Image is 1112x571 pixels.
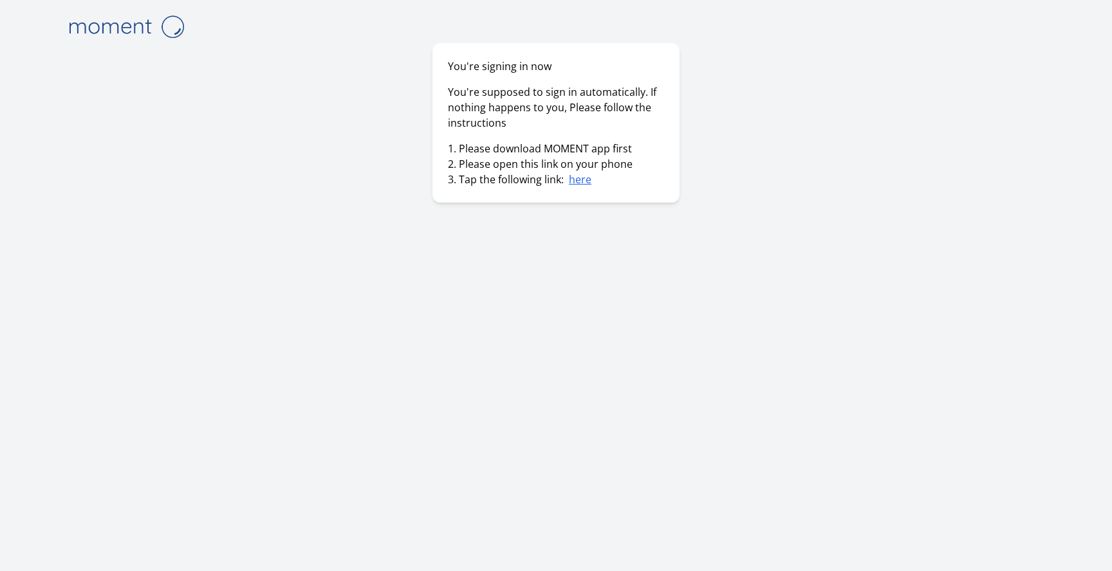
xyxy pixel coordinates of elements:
p: You're supposed to sign in automatically. If nothing happens to you, Please follow the instructions [448,84,664,131]
li: 2. Please open this link on your phone [448,156,664,172]
a: here [569,172,591,186]
li: 1. Please download MOMENT app first [448,141,664,156]
img: logo-4e3dc11c47720685a147b03b5a06dd966a58ff35d612b21f08c02c0306f2b779.png [62,10,190,43]
li: 3. Tap the following link: [448,172,664,187]
h1: You're signing in now [448,59,664,74]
